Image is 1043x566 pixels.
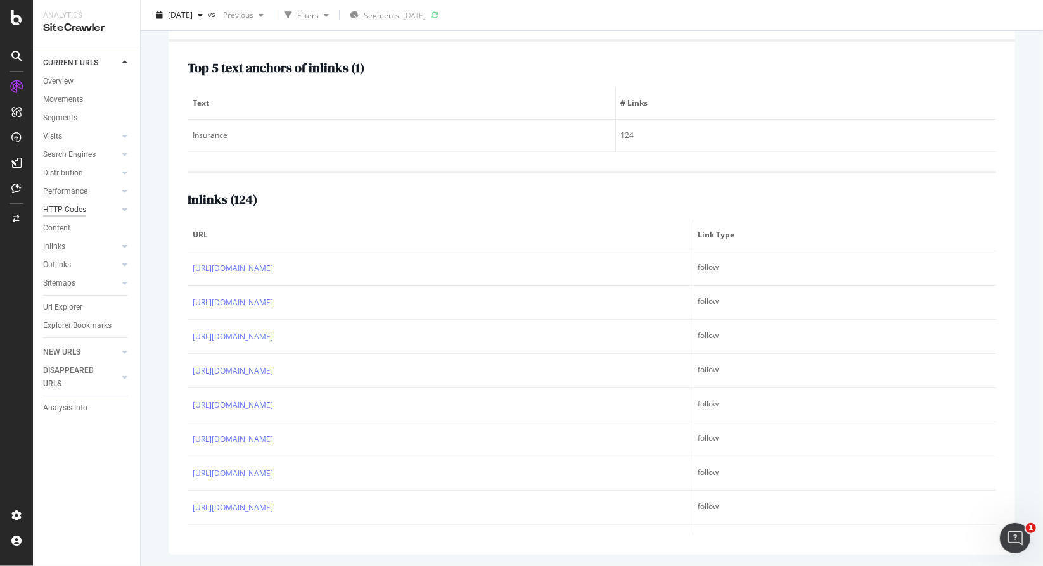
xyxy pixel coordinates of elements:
a: [URL][DOMAIN_NAME] [193,330,273,343]
a: Url Explorer [43,301,131,314]
a: Search Engines [43,148,118,161]
iframe: Intercom live chat [1000,523,1030,553]
a: Content [43,222,131,235]
a: Distribution [43,167,118,180]
div: Overview [43,75,74,88]
td: follow [693,251,997,286]
a: [URL][DOMAIN_NAME] [193,433,273,446]
a: HTTP Codes [43,203,118,217]
td: follow [693,456,997,491]
div: [DATE] [403,10,426,21]
span: # Links [621,97,988,109]
span: vs [208,8,218,19]
div: CURRENT URLS [43,56,98,70]
a: Movements [43,93,131,106]
button: Segments[DATE] [345,5,431,25]
a: Overview [43,75,131,88]
button: [DATE] [151,5,208,25]
div: Visits [43,130,62,143]
div: Segments [43,111,77,125]
a: DISAPPEARED URLS [43,364,118,391]
div: HTTP Codes [43,203,86,217]
td: follow [693,388,997,422]
a: Outlinks [43,258,118,272]
div: SiteCrawler [43,21,130,35]
a: CURRENT URLS [43,56,118,70]
button: Previous [218,5,269,25]
div: Analytics [43,10,130,21]
div: Analysis Info [43,401,87,415]
a: [URL][DOMAIN_NAME] [193,262,273,275]
div: Inlinks [43,240,65,253]
span: 2025 Oct. 2nd [168,9,193,20]
td: follow [693,422,997,456]
div: Insurance [193,130,610,141]
div: Distribution [43,167,83,180]
div: Movements [43,93,83,106]
span: URL [193,229,684,241]
a: [URL][DOMAIN_NAME] [193,296,273,309]
td: follow [693,491,997,525]
div: Sitemaps [43,277,75,290]
a: NEW URLS [43,346,118,359]
td: follow [693,320,997,354]
span: Link Type [698,229,989,241]
a: Analysis Info [43,401,131,415]
div: NEW URLS [43,346,80,359]
div: Performance [43,185,87,198]
div: Search Engines [43,148,96,161]
div: Outlinks [43,258,71,272]
a: [URL][DOMAIN_NAME] [193,467,273,480]
h2: Inlinks ( 124 ) [188,192,257,206]
td: follow [693,525,997,559]
a: Segments [43,111,131,125]
a: Visits [43,130,118,143]
a: Inlinks [43,240,118,253]
a: Performance [43,185,118,198]
div: Url Explorer [43,301,82,314]
span: Text [193,97,607,109]
span: Previous [218,9,253,20]
a: [URL][DOMAIN_NAME] [193,365,273,377]
td: follow [693,286,997,320]
div: Filters [297,9,319,20]
a: Explorer Bookmarks [43,319,131,332]
h2: Top 5 text anchors of inlinks ( 1 ) [188,61,364,75]
a: [URL][DOMAIN_NAME] [193,536,273,548]
span: 1 [1026,523,1036,533]
a: [URL][DOMAIN_NAME] [193,501,273,514]
td: follow [693,354,997,388]
div: 124 [621,130,991,141]
span: Segments [364,10,399,21]
div: Content [43,222,70,235]
a: [URL][DOMAIN_NAME] [193,399,273,412]
a: Sitemaps [43,277,118,290]
button: Filters [279,5,334,25]
div: Explorer Bookmarks [43,319,112,332]
div: DISAPPEARED URLS [43,364,107,391]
